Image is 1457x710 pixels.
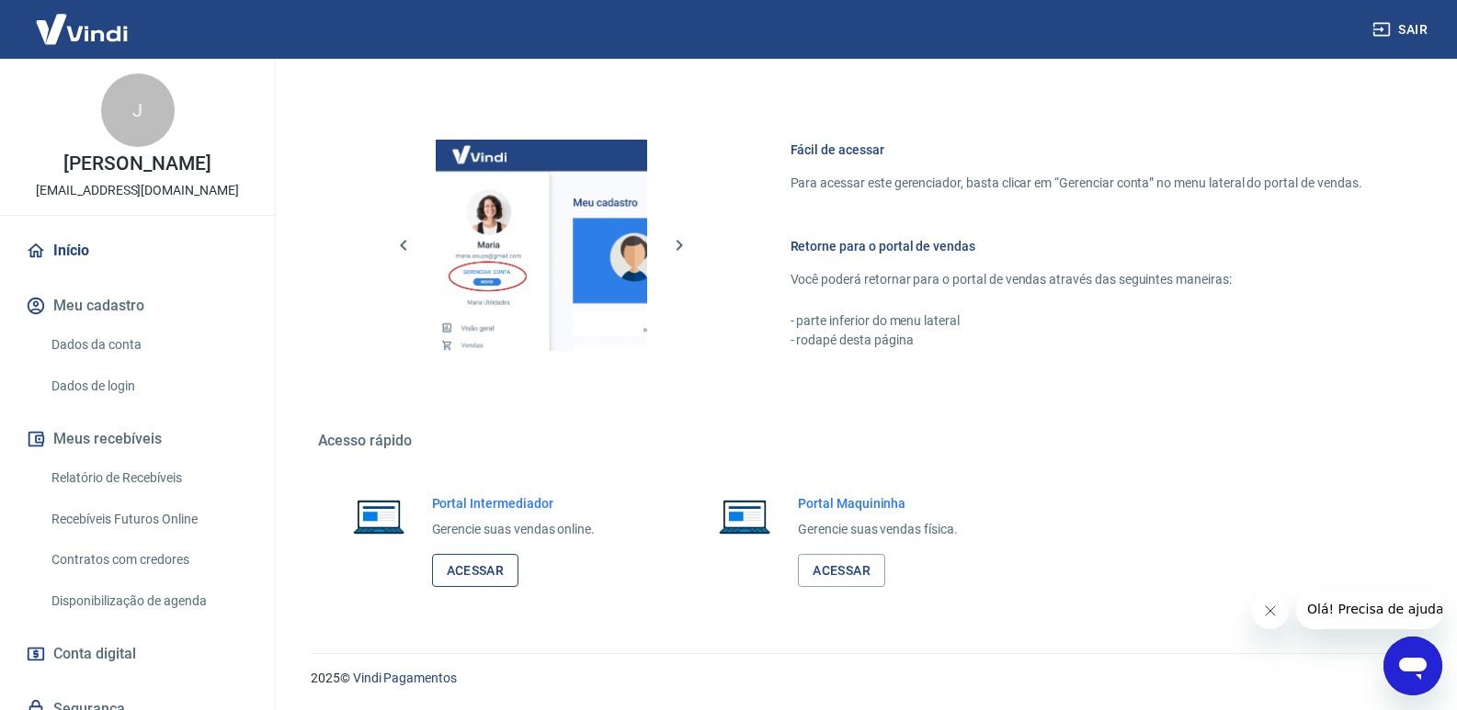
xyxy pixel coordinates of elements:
img: Imagem de um notebook aberto [706,494,783,538]
h6: Fácil de acessar [791,141,1362,159]
p: Gerencie suas vendas física. [798,520,958,539]
button: Meus recebíveis [22,419,253,459]
a: Acessar [432,554,519,588]
p: [EMAIL_ADDRESS][DOMAIN_NAME] [36,181,239,200]
img: Imagem da dashboard mostrando o botão de gerenciar conta na sidebar no lado esquerdo [436,140,647,351]
iframe: Fechar mensagem [1252,592,1289,629]
h6: Portal Intermediador [432,494,596,513]
p: Você poderá retornar para o portal de vendas através das seguintes maneiras: [791,270,1362,289]
button: Meu cadastro [22,286,253,326]
span: Conta digital [53,641,136,667]
p: 2025 © [311,669,1413,688]
a: Vindi Pagamentos [353,671,457,685]
p: [PERSON_NAME] [63,154,211,174]
div: J [101,73,175,147]
a: Relatório de Recebíveis [44,459,253,497]
p: Gerencie suas vendas online. [432,520,596,539]
p: Para acessar este gerenciador, basta clicar em “Gerenciar conta” no menu lateral do portal de ven... [791,174,1362,193]
a: Dados de login [44,367,253,405]
a: Início [22,231,253,271]
iframe: Mensagem da empresa [1296,589,1442,629]
img: Imagem de um notebook aberto [340,494,417,538]
img: Vindi [22,1,142,57]
iframe: Botão para abrir a janela de mensagens [1383,637,1442,695]
a: Dados da conta [44,326,253,364]
h5: Acesso rápido [318,432,1406,450]
a: Acessar [798,554,885,588]
button: Sair [1369,13,1435,47]
h6: Portal Maquininha [798,494,958,513]
a: Conta digital [22,634,253,674]
h6: Retorne para o portal de vendas [791,237,1362,255]
p: - rodapé desta página [791,331,1362,350]
a: Recebíveis Futuros Online [44,501,253,538]
span: Olá! Precisa de ajuda? [11,13,154,28]
a: Disponibilização de agenda [44,582,253,620]
a: Contratos com credores [44,541,253,579]
p: - parte inferior do menu lateral [791,311,1362,331]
